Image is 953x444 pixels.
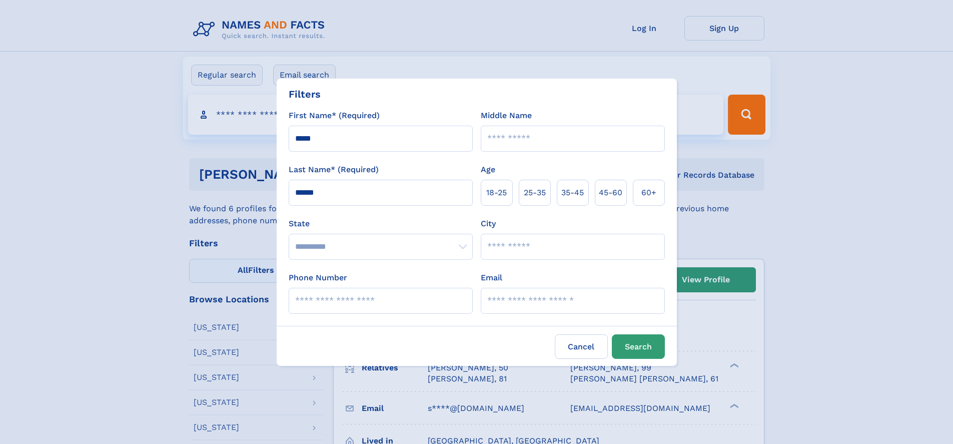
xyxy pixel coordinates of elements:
span: 25‑35 [524,187,546,199]
label: Phone Number [289,272,347,284]
span: 45‑60 [599,187,622,199]
button: Search [612,334,665,359]
span: 60+ [641,187,656,199]
label: Age [481,164,495,176]
span: 18‑25 [486,187,507,199]
label: State [289,218,473,230]
label: Email [481,272,502,284]
label: First Name* (Required) [289,110,380,122]
label: City [481,218,496,230]
span: 35‑45 [561,187,584,199]
label: Cancel [555,334,608,359]
div: Filters [289,87,321,102]
label: Last Name* (Required) [289,164,379,176]
label: Middle Name [481,110,532,122]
